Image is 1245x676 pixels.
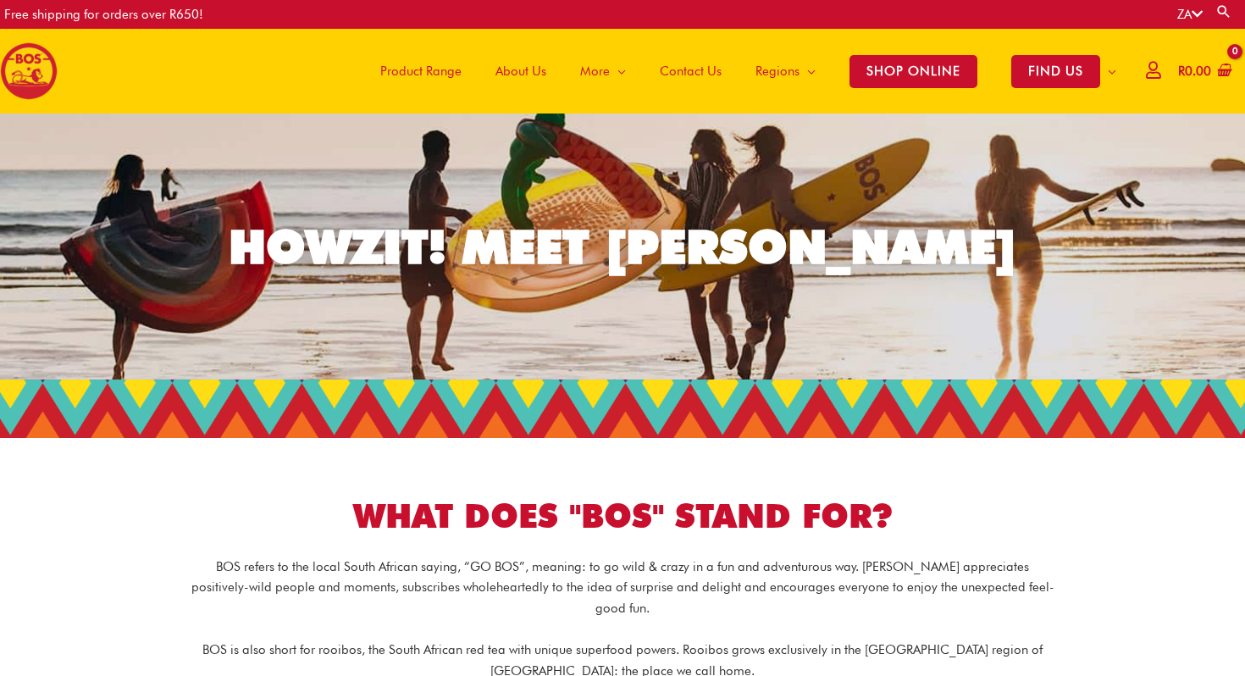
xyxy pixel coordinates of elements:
[739,29,833,114] a: Regions
[849,55,977,88] span: SHOP ONLINE
[363,29,479,114] a: Product Range
[380,46,462,97] span: Product Range
[755,46,800,97] span: Regions
[1178,64,1185,79] span: R
[229,224,1016,270] div: HOWZIT! MEET [PERSON_NAME]
[1177,7,1203,22] a: ZA
[148,493,1097,540] h1: WHAT DOES "BOS" STAND FOR?
[1175,53,1232,91] a: View Shopping Cart, empty
[1011,55,1100,88] span: FIND US
[643,29,739,114] a: Contact Us
[833,29,994,114] a: SHOP ONLINE
[351,29,1133,114] nav: Site Navigation
[479,29,563,114] a: About Us
[1215,3,1232,19] a: Search button
[580,46,610,97] span: More
[1178,64,1211,79] bdi: 0.00
[660,46,722,97] span: Contact Us
[563,29,643,114] a: More
[191,557,1054,619] p: BOS refers to the local South African saying, “GO BOS”, meaning: to go wild & crazy in a fun and ...
[495,46,546,97] span: About Us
